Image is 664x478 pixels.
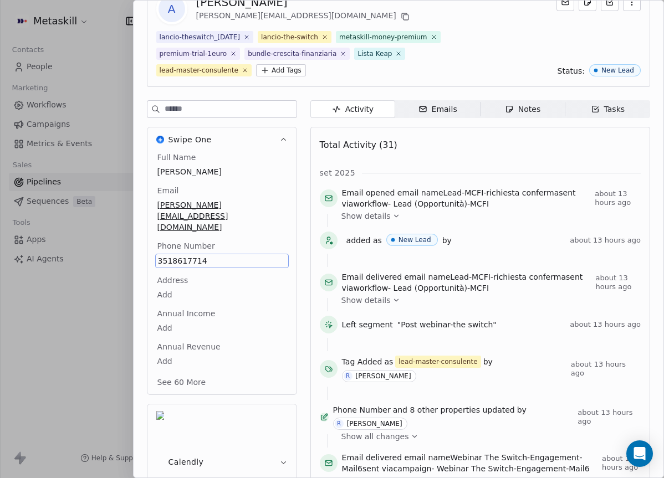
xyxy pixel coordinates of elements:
[483,356,493,367] span: by
[320,167,355,178] span: set 2025
[261,32,318,42] div: lancio-the-switch
[578,408,641,426] span: about 13 hours ago
[341,210,633,222] a: Show details
[341,295,633,306] a: Show details
[418,104,457,115] div: Emails
[157,289,287,300] span: Add
[342,188,395,197] span: Email opened
[626,440,653,467] div: Open Intercom Messenger
[342,273,402,281] span: Email delivered
[394,199,489,208] span: Lead (Opportunità)-MCFI
[320,140,397,150] span: Total Activity (31)
[393,404,515,415] span: and 8 other properties updated
[196,10,412,23] div: [PERSON_NAME][EMAIL_ADDRESS][DOMAIN_NAME]
[397,319,497,330] span: "Post webinar-the switch"
[342,319,393,330] span: Left segment
[151,372,213,392] button: See 60 More
[347,420,402,428] div: [PERSON_NAME]
[157,356,287,367] span: Add
[155,341,223,352] span: Annual Revenue
[570,236,641,245] span: about 13 hours ago
[602,454,641,472] span: about 15 hours ago
[356,372,411,380] div: [PERSON_NAME]
[341,210,391,222] span: Show details
[160,32,240,42] div: lancio-theswitch_[DATE]
[155,308,218,319] span: Annual Income
[248,49,336,59] div: bundle-crescita-finanziaria
[341,431,409,442] span: Show all changes
[591,104,625,115] div: Tasks
[160,65,238,75] div: lead-master-consulente
[147,152,297,394] div: Swipe OneSwipe One
[342,452,597,474] span: email name sent via campaign -
[168,134,212,145] span: Swipe One
[341,431,633,442] a: Show all changes
[155,240,217,251] span: Phone Number
[157,166,287,177] span: [PERSON_NAME]
[450,273,566,281] span: Lead-MCFI-richiesta conferma
[333,404,391,415] span: Phone Number
[160,49,227,59] div: premium-trial-1euro
[601,66,634,74] div: New Lead
[341,295,391,306] span: Show details
[442,235,452,246] span: by
[342,356,382,367] span: Tag Added
[558,65,585,76] span: Status:
[157,199,287,233] span: [PERSON_NAME][EMAIL_ADDRESS][DOMAIN_NAME]
[399,236,431,244] div: New Lead
[157,322,287,333] span: Add
[256,64,306,76] button: Add Tags
[595,189,641,207] span: about 13 hours ago
[505,104,540,115] div: Notes
[158,255,286,266] span: 3518617714
[337,419,341,428] div: R
[147,127,297,152] button: Swipe OneSwipe One
[346,235,382,246] span: added as
[346,372,350,381] div: R
[437,464,590,473] span: Webinar The Switch-Engagement-Mail6
[384,356,393,367] span: as
[394,284,489,292] span: Lead (Opportunità)-MCFI
[595,274,641,291] span: about 13 hours ago
[155,275,191,286] span: Address
[342,271,591,294] span: email name sent via workflow -
[156,136,164,143] img: Swipe One
[155,152,198,163] span: Full Name
[399,357,477,367] div: lead-master-consulente
[443,188,559,197] span: Lead-MCFI-richiesta conferma
[570,320,641,329] span: about 13 hours ago
[342,187,591,209] span: email name sent via workflow -
[517,404,527,415] span: by
[342,453,583,473] span: Webinar The Switch-Engagement-Mail6
[339,32,427,42] div: metaskill-money-premium
[357,49,392,59] div: Lista Keap
[168,456,204,467] span: Calendly
[342,453,402,462] span: Email delivered
[155,185,181,196] span: Email
[571,360,641,378] span: about 13 hours ago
